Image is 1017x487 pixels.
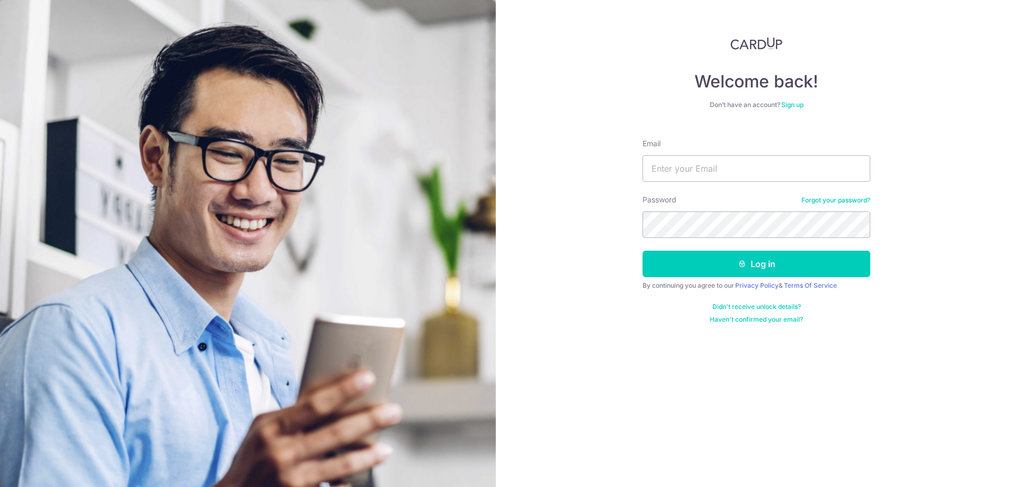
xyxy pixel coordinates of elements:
a: Terms Of Service [784,281,837,289]
input: Enter your Email [643,155,870,182]
a: Sign up [781,101,804,109]
label: Email [643,138,661,149]
a: Forgot your password? [801,196,870,205]
a: Privacy Policy [735,281,779,289]
button: Log in [643,251,870,277]
h4: Welcome back! [643,71,870,92]
div: By continuing you agree to our & [643,281,870,290]
label: Password [643,194,676,205]
a: Haven't confirmed your email? [710,315,803,324]
a: Didn't receive unlock details? [712,303,801,311]
div: Don’t have an account? [643,101,870,109]
img: CardUp Logo [730,37,782,50]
